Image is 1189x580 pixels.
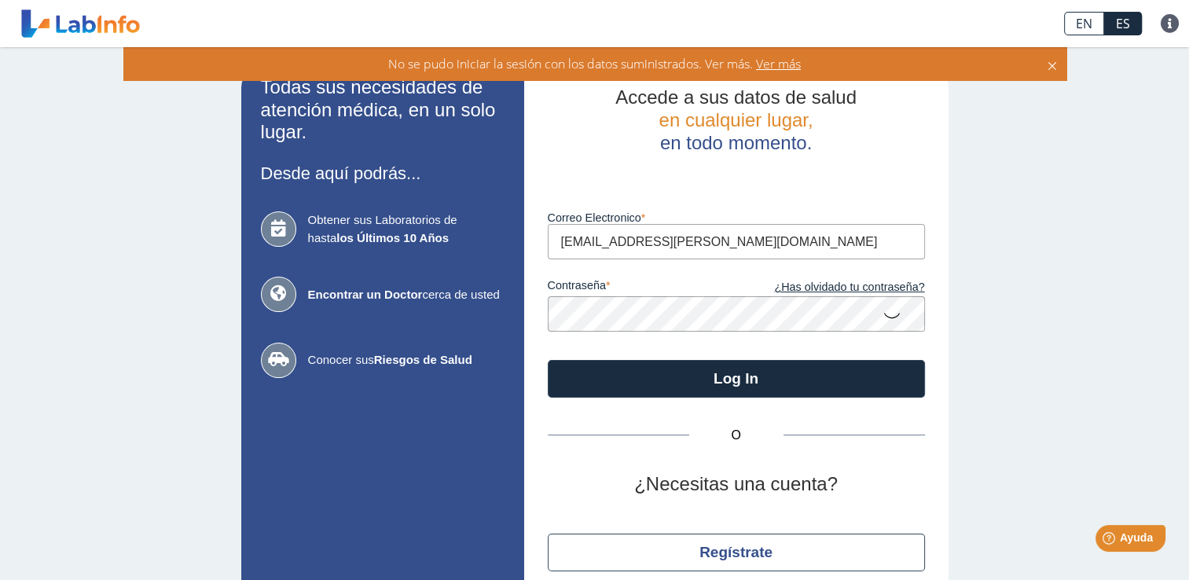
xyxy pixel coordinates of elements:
span: Obtener sus Laboratorios de hasta [308,211,505,247]
b: Riesgos de Salud [374,353,472,366]
a: ¿Has olvidado tu contraseña? [736,279,925,296]
button: Regístrate [548,534,925,571]
b: Encontrar un Doctor [308,288,423,301]
span: Ver más [753,55,801,72]
span: en todo momento. [660,132,812,153]
label: contraseña [548,279,736,296]
span: cerca de usted [308,286,505,304]
h3: Desde aquí podrás... [261,163,505,183]
label: Correo Electronico [548,211,925,224]
span: Accede a sus datos de salud [615,86,857,108]
iframe: Help widget launcher [1049,519,1172,563]
h2: ¿Necesitas una cuenta? [548,473,925,496]
h2: Todas sus necesidades de atención médica, en un solo lugar. [261,76,505,144]
button: Log In [548,360,925,398]
a: EN [1064,12,1104,35]
span: O [689,426,783,445]
span: Conocer sus [308,351,505,369]
a: ES [1104,12,1142,35]
span: en cualquier lugar, [659,109,813,130]
span: No se pudo iniciar la sesión con los datos suministrados. Ver más. [388,55,753,72]
b: los Últimos 10 Años [336,231,449,244]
